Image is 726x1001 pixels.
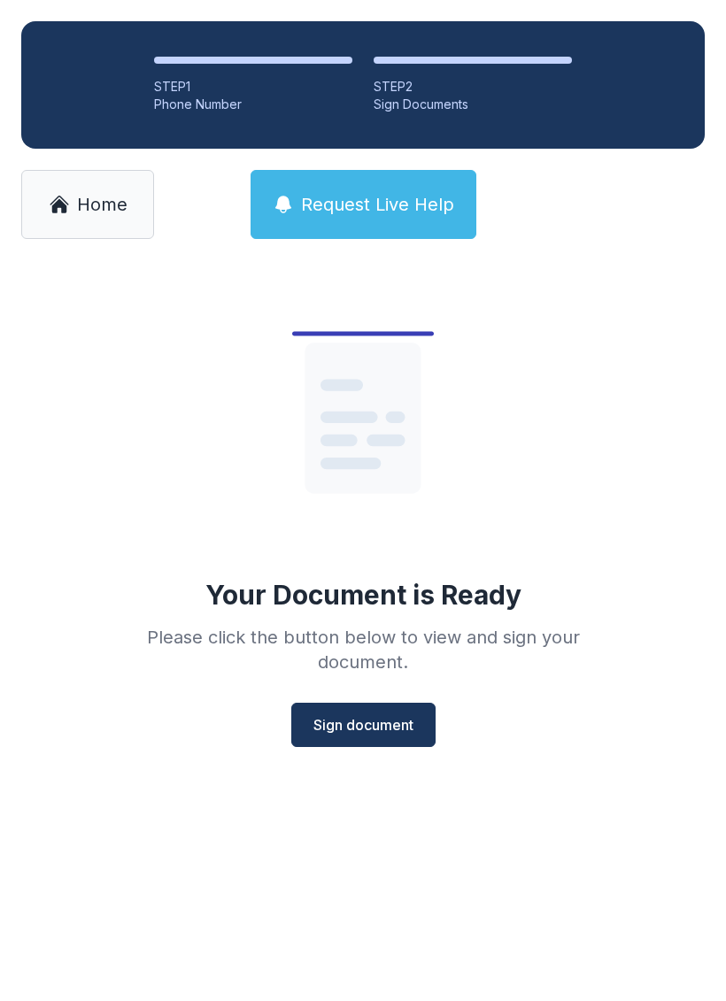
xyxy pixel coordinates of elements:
div: Phone Number [154,96,352,113]
div: Sign Documents [374,96,572,113]
span: Request Live Help [301,192,454,217]
div: STEP 1 [154,78,352,96]
div: Your Document is Ready [205,579,521,611]
div: Please click the button below to view and sign your document. [108,625,618,674]
span: Sign document [313,714,413,735]
span: Home [77,192,127,217]
div: STEP 2 [374,78,572,96]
